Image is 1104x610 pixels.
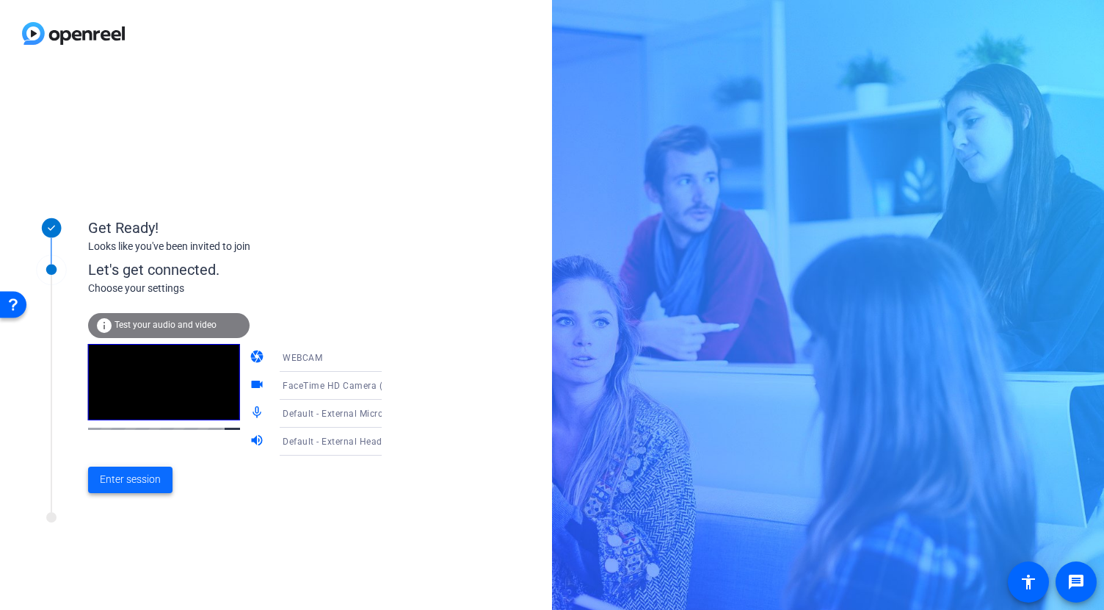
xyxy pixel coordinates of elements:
mat-icon: mic_none [250,405,267,423]
mat-icon: message [1067,573,1085,591]
span: Default - External Headphones (Built-in) [283,435,453,447]
mat-icon: volume_up [250,433,267,451]
div: Get Ready! [88,217,382,239]
mat-icon: camera [250,349,267,367]
div: Let's get connected. [88,259,412,281]
button: Enter session [88,467,172,493]
mat-icon: info [95,317,113,334]
div: Looks like you've been invited to join [88,239,382,254]
span: Default - External Microphone (Built-in) [283,407,449,419]
div: Choose your settings [88,281,412,296]
span: Test your audio and video [115,320,217,330]
span: Enter session [100,472,161,487]
span: WEBCAM [283,353,322,363]
span: FaceTime HD Camera (3A71:F4B5) [283,379,433,391]
mat-icon: videocam [250,377,267,395]
mat-icon: accessibility [1020,573,1037,591]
